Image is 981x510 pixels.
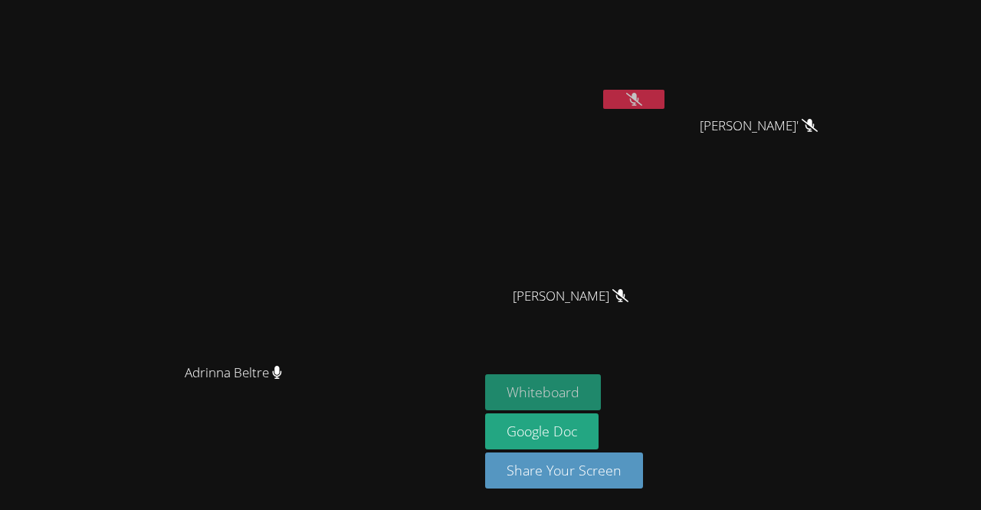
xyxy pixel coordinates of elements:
[185,362,282,384] span: Adrinna Beltre
[485,374,601,410] button: Whiteboard
[485,413,599,449] a: Google Doc
[513,285,628,308] span: [PERSON_NAME]
[700,115,818,137] span: [PERSON_NAME]'
[485,452,643,489] button: Share Your Screen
